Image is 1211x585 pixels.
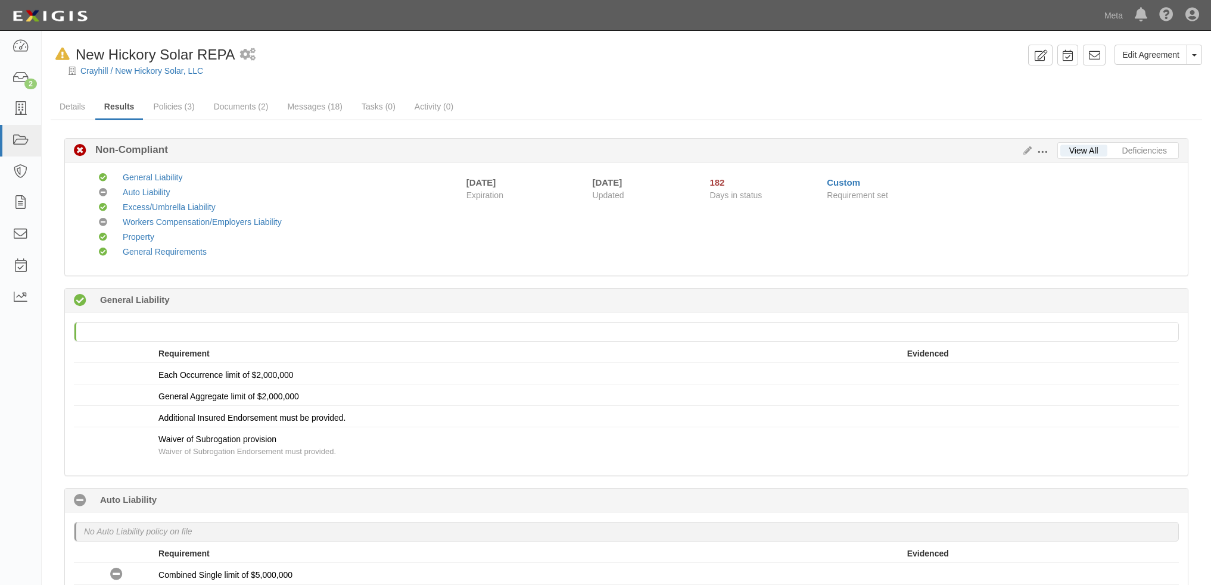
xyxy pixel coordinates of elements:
[99,174,107,182] i: Compliant
[158,570,292,580] span: Combined Single limit of $5,000,000
[99,248,107,256] i: Compliant
[907,349,949,358] strong: Evidenced
[99,204,107,212] i: Compliant
[74,145,86,157] i: Non-Compliant
[593,190,624,200] span: Updated
[158,370,293,380] span: Each Occurrence limit of $2,000,000
[406,95,462,118] a: Activity (0)
[99,189,107,197] i: No Coverage
[123,187,170,197] a: Auto Liability
[907,549,949,558] strong: Evidenced
[95,95,144,120] a: Results
[80,66,203,76] a: Crayhill / New Hickory Solar, LLC
[123,232,154,242] a: Property
[158,549,210,558] strong: Requirement
[74,295,86,307] i: Compliant 182 days (since 04/01/2025)
[123,247,207,256] a: General Requirements
[110,568,123,581] i: No Coverage
[99,218,107,227] i: No Coverage
[1019,146,1032,155] a: Edit Results
[1115,45,1187,65] a: Edit Agreement
[51,95,94,118] a: Details
[51,45,235,65] div: New Hickory Solar REPA
[144,95,203,118] a: Policies (3)
[353,95,404,118] a: Tasks (0)
[158,349,210,358] strong: Requirement
[1113,145,1176,157] a: Deficiencies
[123,217,282,227] a: Workers Compensation/Employers Liability
[240,49,256,61] i: 1 scheduled workflow
[123,202,216,212] a: Excess/Umbrella Liability
[74,495,86,507] i: No Coverage 218 days (since 02/24/2025)
[158,447,336,456] span: Waiver of Subrogation Endorsement must provided.
[158,434,276,444] span: Waiver of Subrogation provision
[76,46,235,62] span: New Hickory Solar REPA
[278,95,351,118] a: Messages (18)
[24,79,37,89] div: 2
[709,190,762,200] span: Days in status
[205,95,278,118] a: Documents (2)
[100,293,170,306] b: General Liability
[158,392,299,401] span: General Aggregate limit of $2,000,000
[123,173,182,182] a: General Liability
[86,143,168,157] b: Non-Compliant
[827,177,860,187] a: Custom
[100,493,157,506] b: Auto Liability
[466,189,584,201] span: Expiration
[99,233,107,242] i: Compliant
[158,413,345,423] span: Additional Insured Endorsement must be provided.
[1159,8,1173,23] i: Help Center - Complianz
[9,5,91,27] img: logo-5460c22ac91f19d4615b14bd174203de0afe785f0fc80cf4dbbc73dc1793850b.png
[709,176,818,189] div: Since 04/01/2025
[827,190,888,200] span: Requirement set
[55,48,70,61] i: In Default since 04/28/2025
[593,176,692,189] div: [DATE]
[466,176,496,189] div: [DATE]
[1098,4,1129,27] a: Meta
[1060,145,1107,157] a: View All
[84,525,192,537] p: No Auto Liability policy on file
